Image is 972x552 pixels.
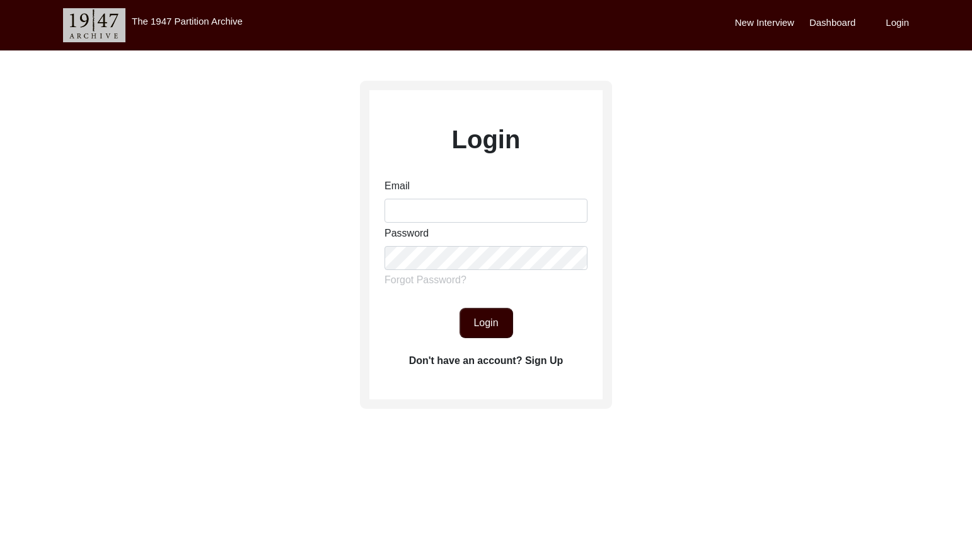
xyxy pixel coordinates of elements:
[460,308,513,338] button: Login
[452,120,521,158] label: Login
[385,179,410,194] label: Email
[809,16,855,30] label: Dashboard
[409,353,564,368] label: Don't have an account? Sign Up
[63,8,125,42] img: header-logo.png
[886,16,909,30] label: Login
[385,273,466,288] label: Forgot Password?
[132,16,243,26] label: The 1947 Partition Archive
[735,16,794,30] label: New Interview
[385,226,429,241] label: Password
